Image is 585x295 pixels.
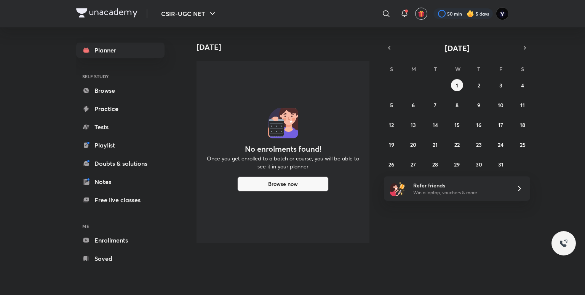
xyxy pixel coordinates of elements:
[385,119,398,131] button: October 12, 2025
[410,141,416,148] abbr: October 20, 2025
[385,99,398,111] button: October 5, 2025
[456,82,458,89] abbr: October 1, 2025
[407,158,419,170] button: October 27, 2025
[454,121,460,128] abbr: October 15, 2025
[559,239,568,248] img: ttu
[451,99,463,111] button: October 8, 2025
[76,138,165,153] a: Playlist
[495,119,507,131] button: October 17, 2025
[76,220,165,233] h6: ME
[451,158,463,170] button: October 29, 2025
[498,102,503,109] abbr: October 10, 2025
[498,141,503,148] abbr: October 24, 2025
[478,82,480,89] abbr: October 2, 2025
[476,121,481,128] abbr: October 16, 2025
[454,161,460,168] abbr: October 29, 2025
[521,82,524,89] abbr: October 4, 2025
[418,10,425,17] img: avatar
[434,102,436,109] abbr: October 7, 2025
[76,119,165,135] a: Tests
[429,138,441,151] button: October 21, 2025
[476,161,482,168] abbr: October 30, 2025
[390,181,405,196] img: referral
[473,79,485,91] button: October 2, 2025
[455,65,460,73] abbr: Wednesday
[516,119,529,131] button: October 18, 2025
[76,156,165,171] a: Doubts & solutions
[433,121,438,128] abbr: October 14, 2025
[477,102,480,109] abbr: October 9, 2025
[434,65,437,73] abbr: Tuesday
[495,79,507,91] button: October 3, 2025
[412,102,415,109] abbr: October 6, 2025
[495,138,507,151] button: October 24, 2025
[407,99,419,111] button: October 6, 2025
[245,144,321,154] h4: No enrolments found!
[473,158,485,170] button: October 30, 2025
[473,119,485,131] button: October 16, 2025
[516,79,529,91] button: October 4, 2025
[395,43,519,53] button: [DATE]
[76,43,165,58] a: Planner
[520,102,525,109] abbr: October 11, 2025
[499,65,502,73] abbr: Friday
[268,108,298,138] img: No events
[445,43,470,53] span: [DATE]
[390,65,393,73] abbr: Sunday
[76,70,165,83] h6: SELF STUDY
[389,141,394,148] abbr: October 19, 2025
[516,99,529,111] button: October 11, 2025
[76,251,165,266] a: Saved
[429,99,441,111] button: October 7, 2025
[411,161,416,168] abbr: October 27, 2025
[76,174,165,189] a: Notes
[498,161,503,168] abbr: October 31, 2025
[390,102,393,109] abbr: October 5, 2025
[433,141,438,148] abbr: October 21, 2025
[407,138,419,151] button: October 20, 2025
[389,121,394,128] abbr: October 12, 2025
[76,101,165,116] a: Practice
[477,65,480,73] abbr: Thursday
[429,158,441,170] button: October 28, 2025
[454,141,460,148] abbr: October 22, 2025
[237,176,329,192] button: Browse now
[451,138,463,151] button: October 22, 2025
[415,8,427,20] button: avatar
[520,121,525,128] abbr: October 18, 2025
[76,8,137,19] a: Company Logo
[516,138,529,151] button: October 25, 2025
[521,65,524,73] abbr: Saturday
[498,121,503,128] abbr: October 17, 2025
[76,83,165,98] a: Browse
[495,99,507,111] button: October 10, 2025
[76,192,165,208] a: Free live classes
[206,154,360,170] p: Once you get enrolled to a batch or course, you will be able to see it in your planner
[197,43,376,52] h4: [DATE]
[429,119,441,131] button: October 14, 2025
[495,158,507,170] button: October 31, 2025
[385,138,398,151] button: October 19, 2025
[473,138,485,151] button: October 23, 2025
[499,82,502,89] abbr: October 3, 2025
[476,141,482,148] abbr: October 23, 2025
[473,99,485,111] button: October 9, 2025
[385,158,398,170] button: October 26, 2025
[520,141,526,148] abbr: October 25, 2025
[496,7,509,20] img: Yedhukrishna Nambiar
[157,6,222,21] button: CSIR-UGC NET
[407,119,419,131] button: October 13, 2025
[467,10,474,17] img: streak
[411,121,416,128] abbr: October 13, 2025
[411,65,416,73] abbr: Monday
[388,161,394,168] abbr: October 26, 2025
[76,233,165,248] a: Enrollments
[432,161,438,168] abbr: October 28, 2025
[413,181,507,189] h6: Refer friends
[76,8,137,17] img: Company Logo
[413,189,507,196] p: Win a laptop, vouchers & more
[456,102,459,109] abbr: October 8, 2025
[451,79,463,91] button: October 1, 2025
[451,119,463,131] button: October 15, 2025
